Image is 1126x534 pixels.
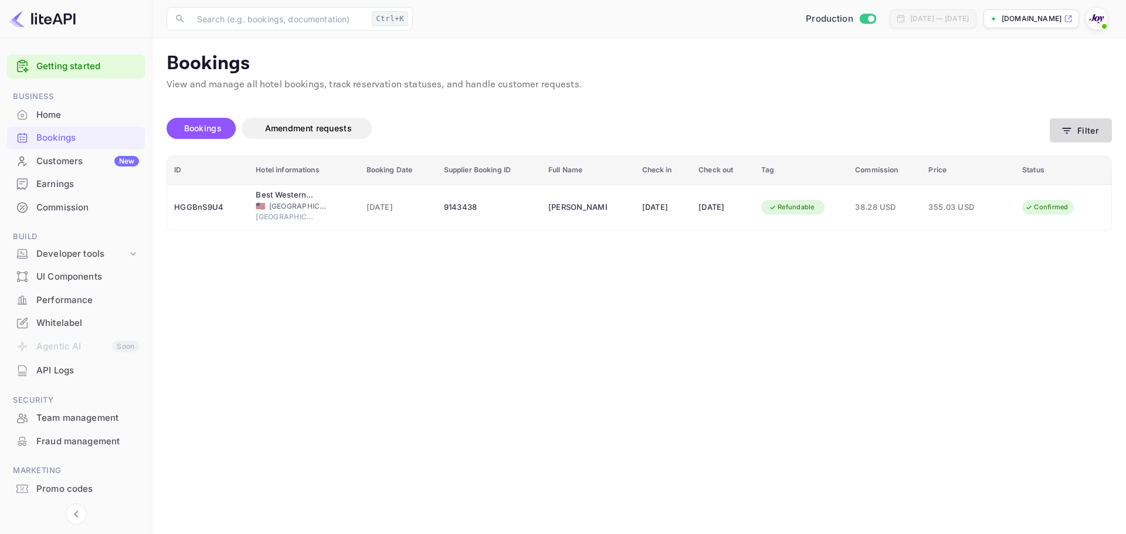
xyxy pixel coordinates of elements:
a: Earnings [7,173,145,195]
div: Home [7,104,145,127]
div: Whitelabel [7,312,145,335]
div: Switch to Sandbox mode [801,12,880,26]
div: Team management [36,411,139,425]
div: [DATE] [698,198,747,217]
span: [GEOGRAPHIC_DATA] [269,201,328,212]
div: HGGBnS9U4 [174,198,242,217]
span: [DATE] [367,201,430,214]
a: CustomersNew [7,150,145,172]
div: Fraud management [7,430,145,453]
div: Developer tools [36,247,127,261]
span: 355.03 USD [928,201,987,214]
span: Security [7,394,145,407]
th: Full Name [541,156,635,185]
a: API Logs [7,359,145,381]
div: Customers [36,155,139,168]
p: Bookings [167,52,1112,76]
div: Best Western University Inn & Suites [256,189,314,201]
div: Bookings [7,127,145,149]
th: ID [167,156,249,185]
div: [DATE] — [DATE] [910,13,969,24]
div: UI Components [36,270,139,284]
div: Ctrl+K [372,11,408,26]
th: Tag [754,156,848,185]
span: 38.28 USD [855,201,914,214]
span: Business [7,90,145,103]
div: New [114,156,139,166]
a: Commission [7,196,145,218]
th: Commission [848,156,921,185]
button: Collapse navigation [66,504,87,525]
a: Getting started [36,60,139,73]
a: Bookings [7,127,145,148]
a: UI Components [7,266,145,287]
a: Performance [7,289,145,311]
img: LiteAPI logo [9,9,76,28]
input: Search (e.g. bookings, documentation) [190,7,367,30]
a: Promo codes [7,478,145,499]
div: Developer tools [7,244,145,264]
div: [DATE] [642,198,685,217]
p: [DOMAIN_NAME] [1002,13,1061,24]
span: Bookings [184,123,222,133]
a: Home [7,104,145,125]
th: Status [1015,156,1111,185]
span: [GEOGRAPHIC_DATA] [256,212,314,222]
div: CustomersNew [7,150,145,173]
p: View and manage all hotel bookings, track reservation statuses, and handle customer requests. [167,78,1112,92]
span: United States of America [256,202,265,210]
div: Promo codes [7,478,145,501]
a: Team management [7,407,145,428]
div: Team management [7,407,145,430]
div: Whitelabel [36,317,139,330]
div: 9143438 [444,198,534,217]
div: Performance [7,289,145,312]
div: Fraud management [36,435,139,448]
th: Hotel informations [249,156,359,185]
div: Bookings [36,131,139,145]
div: Earnings [7,173,145,196]
table: booking table [167,156,1111,230]
a: Whitelabel [7,312,145,334]
div: Getting started [7,55,145,79]
th: Booking Date [359,156,437,185]
span: Marketing [7,464,145,477]
div: account-settings tabs [167,118,1050,139]
span: Production [806,12,853,26]
button: Filter [1050,118,1112,142]
th: Price [921,156,1015,185]
div: API Logs [36,364,139,377]
div: Refundable [761,200,822,215]
div: Jeffrey Larson [548,198,607,217]
div: Earnings [36,178,139,191]
div: UI Components [7,266,145,288]
th: Check in [635,156,692,185]
div: Confirmed [1018,200,1076,215]
div: Commission [36,201,139,215]
span: Amendment requests [265,123,352,133]
th: Supplier Booking ID [437,156,541,185]
img: With Joy [1087,9,1106,28]
div: Home [36,108,139,122]
div: Commission [7,196,145,219]
th: Check out [691,156,754,185]
a: Fraud management [7,430,145,452]
div: Performance [36,294,139,307]
div: Promo codes [36,482,139,496]
div: API Logs [7,359,145,382]
span: Build [7,230,145,243]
